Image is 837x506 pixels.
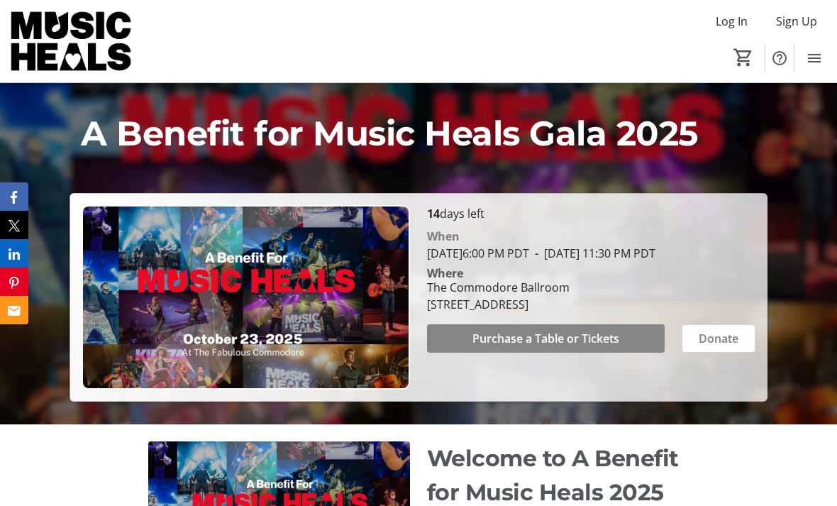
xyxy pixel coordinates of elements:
div: [STREET_ADDRESS] [427,296,570,313]
p: days left [427,205,755,222]
button: Cart [731,45,756,70]
span: [DATE] 6:00 PM PDT [427,246,529,261]
img: Campaign CTA Media Photo [82,205,410,390]
div: Where [427,268,463,279]
span: Log In [716,13,748,30]
button: Help [765,44,794,72]
button: Sign Up [765,10,828,33]
button: Purchase a Table or Tickets [427,324,665,353]
span: Purchase a Table or Tickets [472,330,619,347]
span: Donate [699,330,738,347]
span: [DATE] 11:30 PM PDT [529,246,655,261]
span: A Benefit for Music Heals Gala 2025 [81,113,699,154]
img: Music Heals Charitable Foundation's Logo [9,6,135,77]
button: Donate [682,324,755,353]
div: The Commodore Ballroom [427,279,570,296]
span: - [529,246,544,261]
span: 14 [427,206,440,221]
button: Log In [704,10,759,33]
div: When [427,228,460,245]
button: Menu [800,44,828,72]
span: Sign Up [776,13,817,30]
p: Welcome to A Benefit [427,441,689,475]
